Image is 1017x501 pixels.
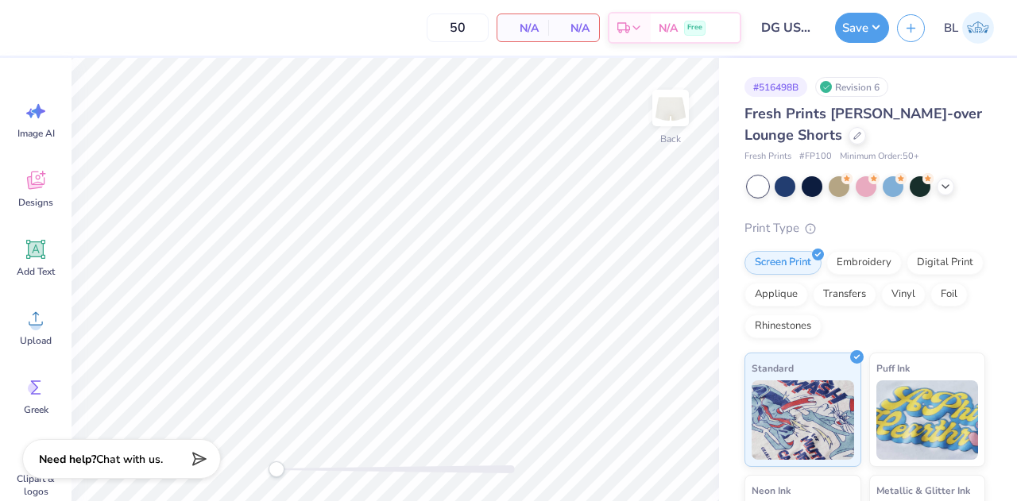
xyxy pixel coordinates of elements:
img: Bella Lutton [962,12,994,44]
span: Clipart & logos [10,472,62,498]
span: Chat with us. [96,452,163,467]
span: Metallic & Glitter Ink [876,482,970,499]
span: Fresh Prints [744,150,791,164]
span: Standard [752,360,794,376]
span: N/A [507,20,539,37]
div: Embroidery [826,251,902,275]
div: Applique [744,283,808,306]
input: – – [427,13,489,42]
div: Back [660,132,681,146]
a: BL [937,12,1001,44]
span: Free [687,22,702,33]
div: Vinyl [881,283,926,306]
div: Transfers [813,283,876,306]
span: Greek [24,403,48,416]
strong: Need help? [39,452,96,467]
div: # 516498B [744,77,807,97]
img: Puff Ink [876,380,979,460]
input: Untitled Design [749,12,827,44]
span: BL [944,19,958,37]
span: N/A [659,20,678,37]
span: Fresh Prints [PERSON_NAME]-over Lounge Shorts [744,104,982,145]
span: Image AI [17,127,55,140]
div: Accessibility label [269,461,284,477]
span: # FP100 [799,150,832,164]
div: Revision 6 [815,77,888,97]
button: Save [835,13,889,43]
div: Print Type [744,219,985,237]
img: Standard [752,380,854,460]
div: Screen Print [744,251,822,275]
div: Rhinestones [744,314,822,338]
span: Add Text [17,265,55,278]
img: Back [655,92,686,124]
div: Foil [930,283,968,306]
span: Minimum Order: 50 + [840,150,919,164]
span: N/A [558,20,590,37]
span: Puff Ink [876,360,910,376]
span: Neon Ink [752,482,791,499]
span: Upload [20,334,52,347]
span: Designs [18,196,53,209]
div: Digital Print [907,251,984,275]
